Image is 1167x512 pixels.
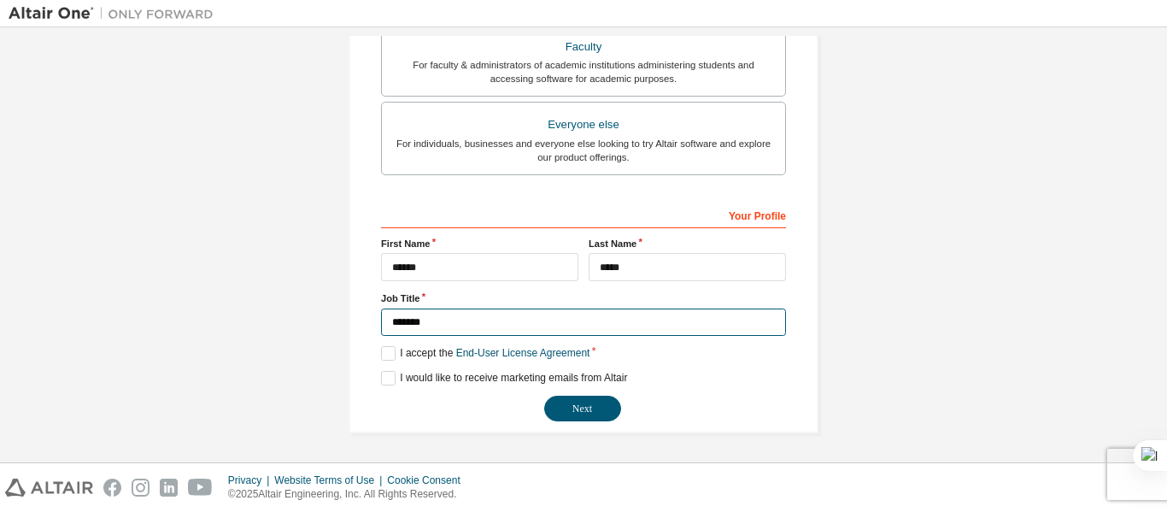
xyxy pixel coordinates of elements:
[381,291,786,305] label: Job Title
[381,371,627,385] label: I would like to receive marketing emails from Altair
[9,5,222,22] img: Altair One
[392,113,775,137] div: Everyone else
[381,201,786,228] div: Your Profile
[392,35,775,59] div: Faculty
[589,237,786,250] label: Last Name
[228,487,471,502] p: © 2025 Altair Engineering, Inc. All Rights Reserved.
[456,347,590,359] a: End-User License Agreement
[103,479,121,497] img: facebook.svg
[228,474,274,487] div: Privacy
[274,474,387,487] div: Website Terms of Use
[132,479,150,497] img: instagram.svg
[392,58,775,85] div: For faculty & administrators of academic institutions administering students and accessing softwa...
[160,479,178,497] img: linkedin.svg
[387,474,470,487] div: Cookie Consent
[188,479,213,497] img: youtube.svg
[5,479,93,497] img: altair_logo.svg
[381,237,578,250] label: First Name
[381,346,589,361] label: I accept the
[392,137,775,164] div: For individuals, businesses and everyone else looking to try Altair software and explore our prod...
[544,396,621,421] button: Next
